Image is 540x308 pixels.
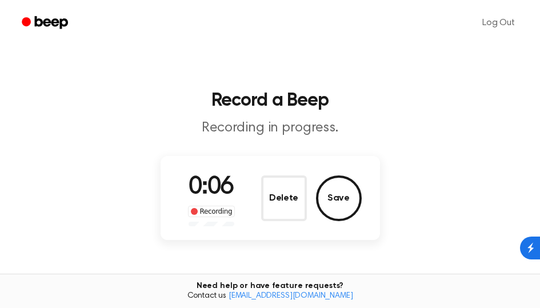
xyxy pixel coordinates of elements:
[189,175,234,199] span: 0:06
[229,292,353,300] a: [EMAIL_ADDRESS][DOMAIN_NAME]
[14,91,526,110] h1: Record a Beep
[471,9,526,37] a: Log Out
[316,175,362,221] button: Save Audio Record
[7,291,533,302] span: Contact us
[14,12,78,34] a: Beep
[51,119,490,138] p: Recording in progress.
[188,206,235,217] div: Recording
[261,175,307,221] button: Delete Audio Record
